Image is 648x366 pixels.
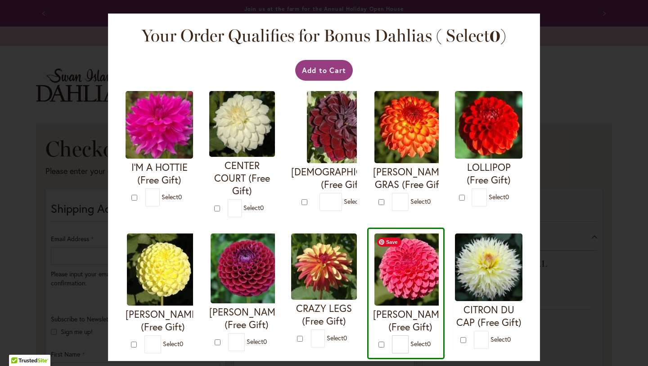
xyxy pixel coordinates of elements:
span: 0 [427,339,431,348]
span: Select [489,192,509,201]
img: REBECCA LYNN (Free Gift) [374,233,446,306]
h4: [PERSON_NAME] GRAS (Free Gift) [373,165,448,191]
span: Save [377,238,401,247]
span: Select [162,192,182,201]
span: 0 [343,333,347,342]
span: 0 [507,335,511,343]
h4: CENTER COURT (Free Gift) [209,159,275,197]
span: Select [410,197,431,206]
h4: CRAZY LEGS (Free Gift) [291,302,357,327]
h4: [PERSON_NAME] (Free Gift) [373,308,448,333]
span: 0 [505,192,509,201]
span: 0 [490,25,500,46]
img: IVANETTI (Free Gift) [211,233,283,303]
img: CENTER COURT (Free Gift) [209,91,275,157]
span: 0 [178,192,182,201]
h4: CITRON DU CAP (Free Gift) [455,303,522,329]
img: VOODOO (Free Gift) [307,91,379,163]
button: Add to Cart [295,60,353,81]
h2: Your Order Qualifies for Bonus Dahlias ( Select ) [135,25,513,46]
span: Select [327,333,347,342]
span: Select [243,203,264,212]
span: Select [163,339,183,348]
img: I'M A HOTTIE (Free Gift) [126,91,193,159]
img: MARDY GRAS (Free Gift) [374,91,446,163]
img: NETTIE (Free Gift) [127,233,199,306]
iframe: Launch Accessibility Center [7,334,32,359]
span: Select [490,335,511,343]
span: 0 [427,197,431,206]
img: CRAZY LEGS (Free Gift) [291,233,357,300]
span: 0 [263,337,267,346]
h4: [PERSON_NAME] (Free Gift) [209,306,284,331]
span: Select [247,337,267,346]
span: Select [410,339,431,348]
h4: I'M A HOTTIE (Free Gift) [126,161,193,186]
img: LOLLIPOP (Free Gift) [455,91,522,159]
span: Select [344,197,364,206]
h4: LOLLIPOP (Free Gift) [455,161,522,186]
span: 0 [180,339,183,348]
h4: [PERSON_NAME] (Free Gift) [126,308,200,333]
img: CITRON DU CAP (Free Gift) [455,233,522,301]
h4: [DEMOGRAPHIC_DATA] (Free Gift) [291,165,394,191]
span: 0 [260,203,264,212]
